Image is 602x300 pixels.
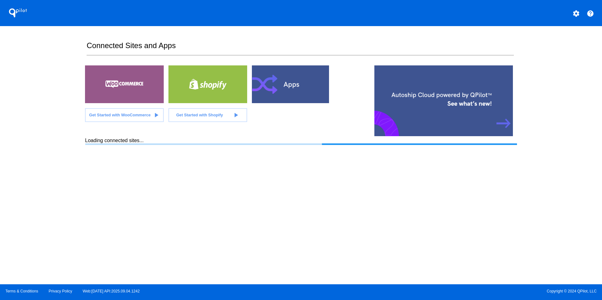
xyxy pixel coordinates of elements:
a: Get Started with WooCommerce [85,108,164,122]
h2: Connected Sites and Apps [87,41,514,55]
span: Get Started with WooCommerce [89,113,150,117]
a: Terms & Conditions [5,289,38,293]
mat-icon: settings [572,10,580,17]
a: Privacy Policy [49,289,72,293]
mat-icon: play_arrow [232,111,240,119]
div: Loading connected sites... [85,138,517,145]
h1: QPilot [5,7,31,19]
span: Get Started with Shopify [176,113,223,117]
a: Get Started with Shopify [168,108,247,122]
mat-icon: play_arrow [152,111,160,119]
a: Web:[DATE] API:2025.09.04.1242 [83,289,140,293]
span: Copyright © 2024 QPilot, LLC [306,289,597,293]
mat-icon: help [587,10,594,17]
